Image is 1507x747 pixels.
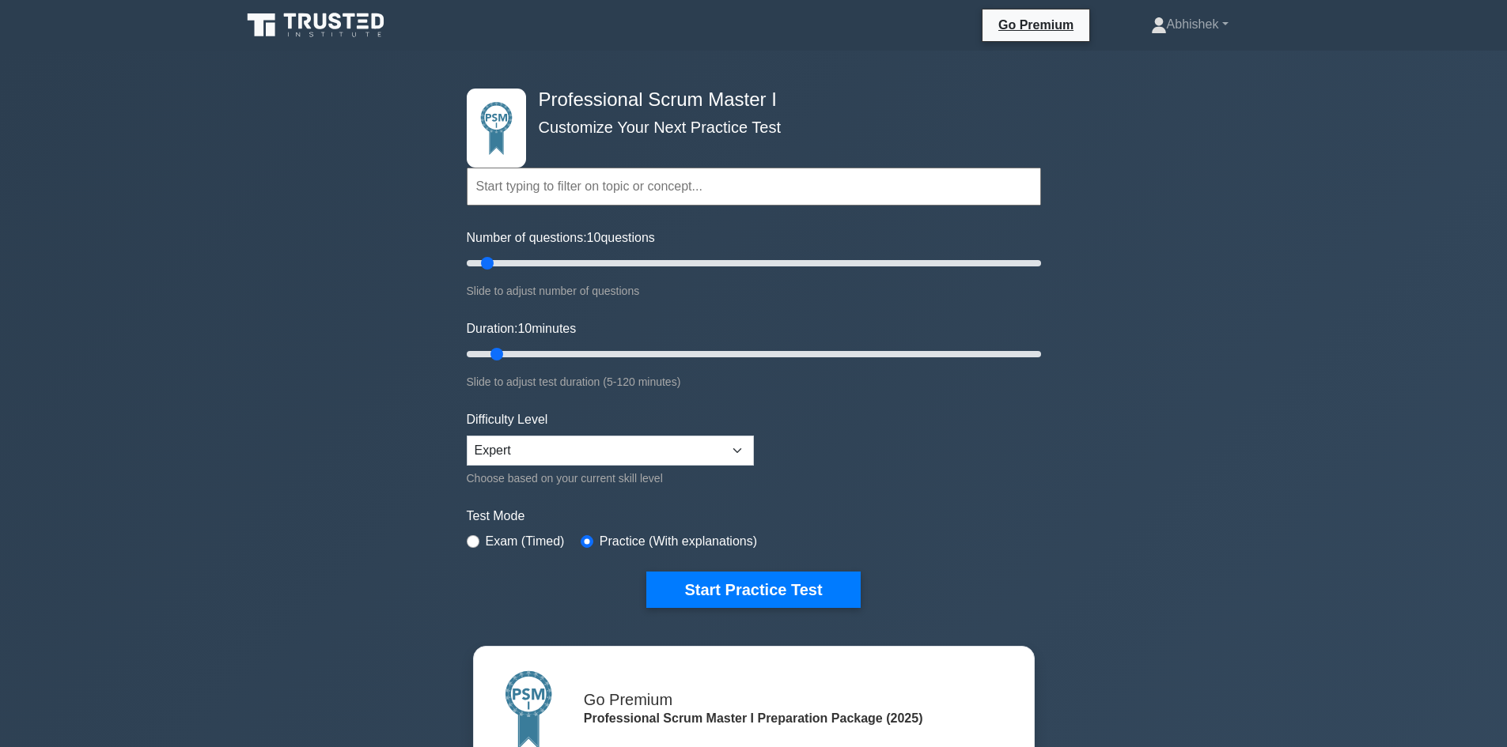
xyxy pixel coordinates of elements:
label: Number of questions: questions [467,228,655,247]
button: Start Practice Test [646,572,860,608]
span: 10 [587,231,601,244]
label: Difficulty Level [467,410,548,429]
div: Slide to adjust test duration (5-120 minutes) [467,372,1041,391]
h4: Professional Scrum Master I [532,89,964,111]
input: Start typing to filter on topic or concept... [467,168,1041,206]
span: 10 [517,322,532,335]
label: Exam (Timed) [486,532,565,551]
label: Practice (With explanations) [600,532,757,551]
label: Duration: minutes [467,319,577,338]
a: Go Premium [989,15,1083,35]
label: Test Mode [467,507,1041,526]
div: Choose based on your current skill level [467,469,754,488]
div: Slide to adjust number of questions [467,281,1041,300]
a: Abhishek [1113,9,1267,40]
